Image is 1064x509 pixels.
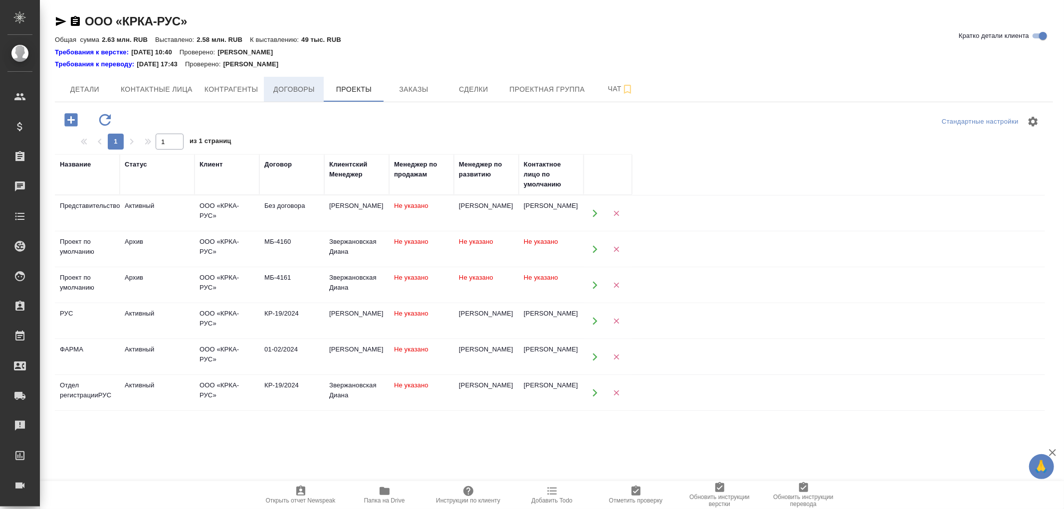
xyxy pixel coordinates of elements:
div: Статус [125,160,147,170]
div: Звержановская Диана [329,273,384,293]
button: 🙏 [1029,454,1054,479]
div: [PERSON_NAME] [524,344,579,354]
a: Требования к переводу: [55,59,137,69]
div: РУС [60,309,115,319]
span: Обновить инструкции перевода [768,494,840,508]
div: ФАРМА [60,344,115,354]
p: [PERSON_NAME] [223,59,286,69]
button: Обновить инструкции перевода [762,481,846,509]
span: Открыть отчет Newspeak [266,497,336,504]
span: Не указано [524,238,558,245]
p: [PERSON_NAME] [217,47,280,57]
p: Выставлено: [155,36,197,43]
div: Звержановская Диана [329,237,384,257]
span: Кратко детали клиента [959,31,1029,41]
button: Открыть [585,346,605,367]
span: Отметить проверку [609,497,662,504]
div: Проект по умолчанию [60,273,115,293]
div: МБ-4161 [264,273,319,283]
button: Отметить проверку [594,481,678,509]
span: Добавить Todo [531,497,572,504]
span: Не указано [394,345,428,353]
span: Проекты [330,83,378,96]
span: Чат [597,83,644,95]
button: Удалить [606,239,627,259]
a: ООО «КРКА-РУС» [85,14,187,28]
span: Не указано [394,310,428,317]
p: [DATE] 10:40 [131,47,180,57]
button: Открыть [585,382,605,403]
span: Не указано [394,202,428,209]
div: Звержановская Диана [329,380,384,400]
div: [PERSON_NAME] [329,309,384,319]
span: Не указано [394,381,428,389]
div: Активный [125,344,190,354]
span: Проектная группа [509,83,585,96]
button: Удалить [606,346,627,367]
button: Открыть [585,311,605,331]
div: ООО «КРКА-РУС» [200,237,254,257]
div: Активный [125,380,190,390]
span: из 1 страниц [190,135,231,150]
div: Менеджер по развитию [459,160,514,179]
div: ООО «КРКА-РУС» [200,273,254,293]
p: 49 тыс. RUB [301,36,349,43]
div: Проект по умолчанию [60,237,115,257]
button: Удалить [606,382,627,403]
div: [PERSON_NAME] [329,344,384,354]
div: Активный [125,309,190,319]
div: КР-19/2024 [264,309,319,319]
span: Договоры [270,83,318,96]
span: Сделки [449,83,497,96]
div: Название [60,160,91,170]
span: Настроить таблицу [1021,110,1045,134]
div: 01-02/2024 [264,344,319,354]
div: Клиент [200,160,222,170]
p: К выставлению: [250,36,301,43]
div: ООО «КРКА-РУС» [200,344,254,364]
div: Представительство [60,201,115,211]
button: Открыть [585,275,605,295]
div: [PERSON_NAME] [524,380,579,390]
span: Не указано [524,274,558,281]
div: [PERSON_NAME] [329,201,384,211]
p: [DATE] 17:43 [137,59,185,69]
div: ООО «КРКА-РУС» [200,309,254,329]
button: Скопировать ссылку для ЯМессенджера [55,15,67,27]
button: Удалить [606,275,627,295]
p: Проверено: [185,59,223,69]
span: Не указано [394,274,428,281]
div: Клиентский Менеджер [329,160,384,179]
span: Не указано [394,238,428,245]
div: [PERSON_NAME] [459,309,514,319]
span: 🙏 [1033,456,1050,477]
span: Не указано [459,238,493,245]
div: Контактное лицо по умолчанию [524,160,579,189]
span: Папка на Drive [364,497,405,504]
button: Обновить данные [91,110,119,130]
div: МБ-4160 [264,237,319,247]
span: Заказы [390,83,437,96]
button: Открыть [585,203,605,223]
span: Инструкции по клиенту [436,497,500,504]
div: [PERSON_NAME] [459,201,514,211]
span: Обновить инструкции верстки [684,494,756,508]
div: Нажми, чтобы открыть папку с инструкцией [55,47,131,57]
button: Удалить [606,311,627,331]
button: Папка на Drive [343,481,426,509]
div: Архив [125,273,190,283]
div: Договор [264,160,292,170]
p: Проверено: [180,47,218,57]
div: КР-19/2024 [264,380,319,390]
div: [PERSON_NAME] [459,344,514,354]
span: Контрагенты [205,83,258,96]
p: 2.58 млн. RUB [197,36,250,43]
div: Менеджер по продажам [394,160,449,179]
div: Нажми, чтобы открыть папку с инструкцией [55,59,137,69]
div: Отдел регистрацииРУС [60,380,115,400]
div: [PERSON_NAME] [524,309,579,319]
div: split button [939,114,1021,130]
span: Не указано [459,274,493,281]
button: Добавить Todo [510,481,594,509]
div: Без договора [264,201,319,211]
